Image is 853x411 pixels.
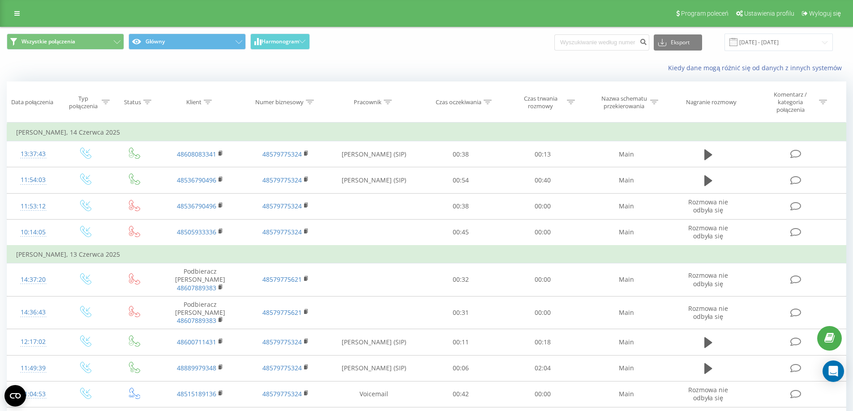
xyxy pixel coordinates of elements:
td: Voicemail [328,381,420,407]
td: 00:38 [420,193,502,219]
span: Program poleceń [681,10,729,17]
div: Typ połączenia [67,95,99,110]
td: Main [583,355,669,381]
td: Podbieracz [PERSON_NAME] [158,296,243,329]
td: 00:00 [502,381,584,407]
span: Rozmowa nie odbyła się [688,271,728,288]
td: Main [583,381,669,407]
td: [PERSON_NAME], 14 Czerwca 2025 [7,123,846,141]
a: 48579775324 [262,202,302,210]
button: Główny [129,34,246,50]
a: 48607889383 [177,284,216,292]
div: Open Intercom Messenger [823,360,844,382]
span: Rozmowa nie odbyła się [688,304,728,321]
a: 48579775621 [262,308,302,317]
td: Main [583,263,669,297]
a: 48889979348 [177,364,216,372]
div: 13:37:43 [16,145,51,163]
div: Klient [186,98,201,106]
td: Podbieracz [PERSON_NAME] [158,263,243,297]
span: Wyloguj się [809,10,841,17]
span: Wszystkie połączenia [21,38,75,45]
a: Kiedy dane mogą różnić się od danych z innych systemów [668,64,846,72]
td: 00:40 [502,167,584,193]
button: Harmonogram [250,34,310,50]
button: Eksport [654,34,702,51]
a: 48579775324 [262,176,302,184]
a: 48536790496 [177,202,216,210]
a: 48536790496 [177,176,216,184]
td: 00:32 [420,263,502,297]
div: 10:14:05 [16,224,51,241]
div: Data połączenia [11,98,53,106]
td: Main [583,141,669,167]
div: Status [124,98,141,106]
td: Main [583,167,669,193]
td: Main [583,296,669,329]
a: 48579775324 [262,390,302,398]
div: 14:36:43 [16,304,51,321]
a: 48579775621 [262,275,302,284]
div: 14:37:20 [16,271,51,288]
span: Rozmowa nie odbyła się [688,198,728,214]
a: 48607889383 [177,316,216,325]
td: 02:04 [502,355,584,381]
a: 48579775324 [262,228,302,236]
div: 11:49:39 [16,360,51,377]
div: Nagranie rozmowy [686,98,737,106]
div: 11:04:53 [16,386,51,403]
input: Wyszukiwanie według numeru [554,34,649,51]
td: 00:00 [502,193,584,219]
td: [PERSON_NAME] (SIP) [328,329,420,355]
span: Rozmowa nie odbyła się [688,386,728,402]
td: 00:18 [502,329,584,355]
td: [PERSON_NAME] (SIP) [328,167,420,193]
td: 00:54 [420,167,502,193]
td: Main [583,193,669,219]
a: 48515189136 [177,390,216,398]
span: Harmonogram [261,38,299,45]
td: 00:00 [502,219,584,246]
div: 11:54:03 [16,171,51,189]
td: 00:11 [420,329,502,355]
a: 48505933336 [177,228,216,236]
a: 48600711431 [177,338,216,346]
a: 48608083341 [177,150,216,158]
td: [PERSON_NAME] (SIP) [328,355,420,381]
td: Main [583,219,669,246]
button: Open CMP widget [4,385,26,407]
td: 00:45 [420,219,502,246]
td: [PERSON_NAME], 13 Czerwca 2025 [7,246,846,263]
td: 00:31 [420,296,502,329]
td: 00:42 [420,381,502,407]
button: Wszystkie połączenia [7,34,124,50]
div: Nazwa schematu przekierowania [600,95,648,110]
div: Komentarz / kategoria połączenia [764,91,817,114]
div: 11:53:12 [16,198,51,215]
td: 00:13 [502,141,584,167]
span: Ustawienia profilu [744,10,794,17]
a: 48579775324 [262,364,302,372]
div: Numer biznesowy [255,98,304,106]
div: Czas oczekiwania [436,98,481,106]
td: 00:00 [502,296,584,329]
div: 12:17:02 [16,333,51,351]
td: 00:06 [420,355,502,381]
div: Czas trwania rozmowy [517,95,565,110]
td: Main [583,329,669,355]
a: 48579775324 [262,338,302,346]
a: 48579775324 [262,150,302,158]
td: [PERSON_NAME] (SIP) [328,141,420,167]
div: Pracownik [354,98,381,106]
span: Rozmowa nie odbyła się [688,224,728,240]
td: 00:00 [502,263,584,297]
td: 00:38 [420,141,502,167]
